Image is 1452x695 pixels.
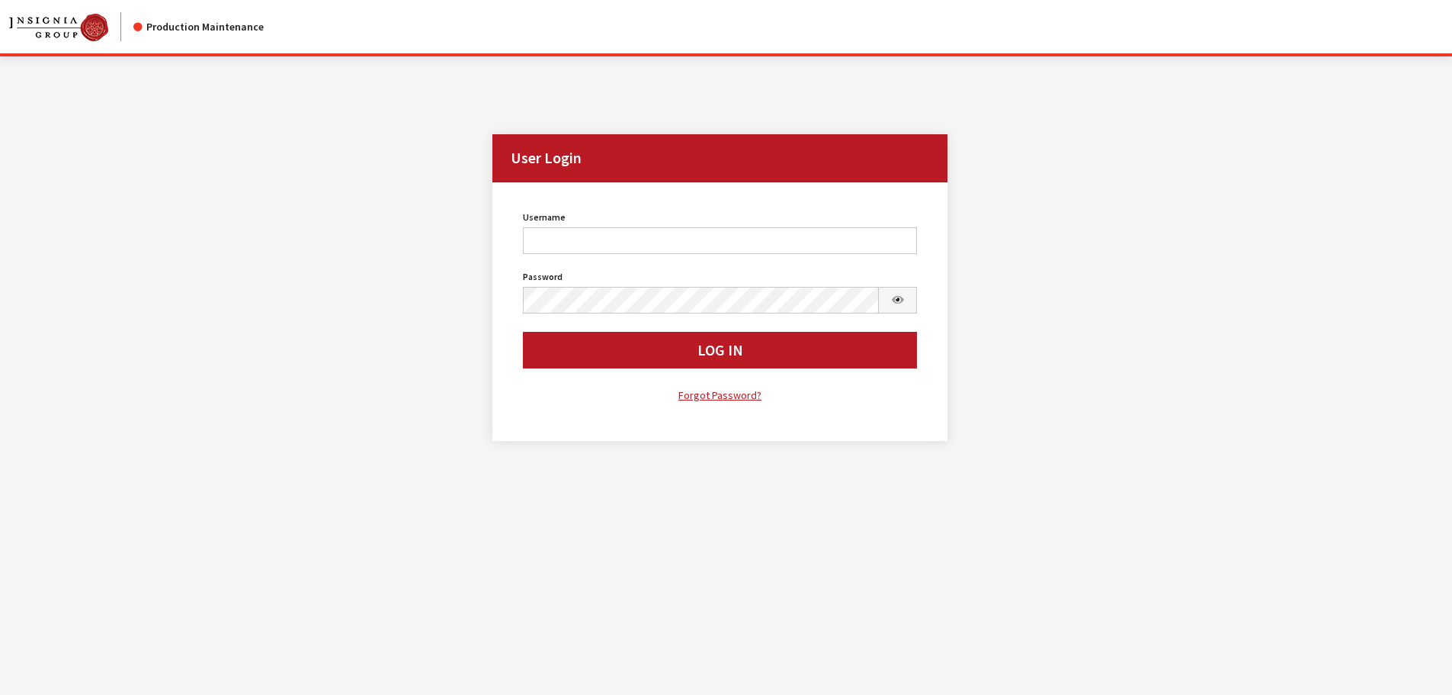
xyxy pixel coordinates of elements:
label: Password [523,270,563,284]
a: Insignia Group logo [9,12,133,41]
h2: User Login [492,134,948,182]
a: Forgot Password? [523,387,918,404]
button: Show Password [878,287,918,314]
label: Username [523,211,566,224]
div: Production Maintenance [133,19,264,35]
button: Log In [523,332,918,368]
img: Catalog Maintenance [9,14,108,41]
